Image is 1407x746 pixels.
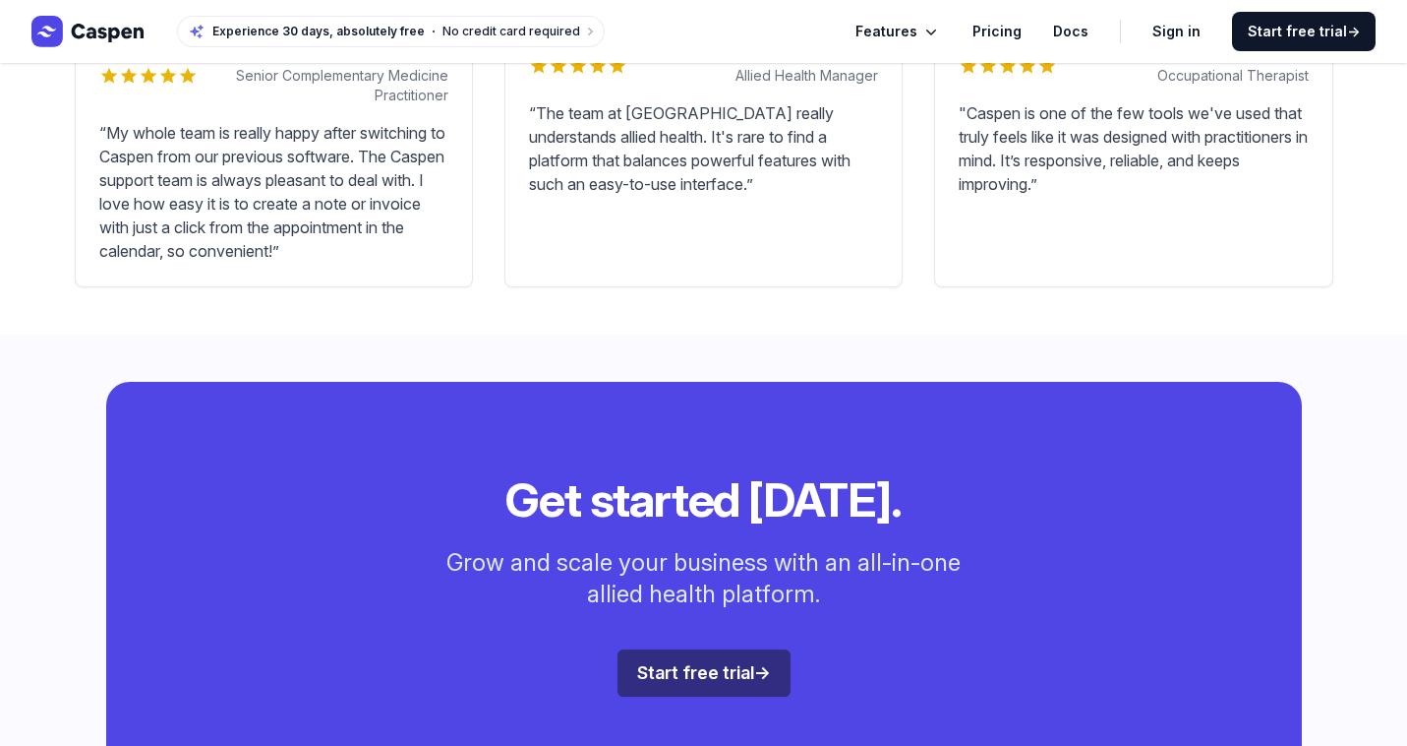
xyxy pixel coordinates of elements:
p: Occupational Therapist [1157,66,1309,86]
span: Features [855,20,917,43]
p: Grow and scale your business with an all-in-one allied health platform. [421,547,987,610]
p: “My whole team is really happy after switching to Caspen from our previous software. The Caspen s... [99,121,448,263]
a: Sign in [1152,20,1201,43]
button: Features [855,20,941,43]
span: Start free trial [1248,22,1360,41]
a: Experience 30 days, absolutely freeNo credit card required [177,16,605,47]
a: Start free trial [617,650,791,697]
p: "Caspen is one of the few tools we've used that truly feels like it was designed with practitione... [959,101,1308,196]
span: → [754,662,771,683]
span: Start free trial [637,662,771,683]
a: Pricing [972,20,1022,43]
p: Senior Complementary Medicine Practitioner [198,66,448,105]
span: Experience 30 days, absolutely free [212,24,425,39]
a: Docs [1053,20,1088,43]
h2: Get started [DATE]. [374,476,1034,524]
a: Start free trial [1232,12,1376,51]
span: → [1347,23,1360,39]
p: Allied Health Manager [735,66,878,86]
p: “The team at [GEOGRAPHIC_DATA] really understands allied health. It's rare to find a platform tha... [529,101,878,196]
span: No credit card required [442,24,580,38]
